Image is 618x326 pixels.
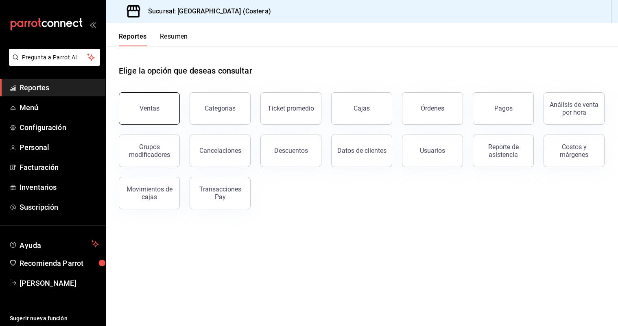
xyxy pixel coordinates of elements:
div: Grupos modificadores [124,143,175,159]
span: Suscripción [20,202,99,213]
button: Usuarios [402,135,463,167]
button: Transacciones Pay [190,177,251,209]
button: Cajas [331,92,392,125]
div: Cancelaciones [199,147,241,154]
div: Transacciones Pay [195,185,245,201]
div: Pagos [494,104,513,112]
div: Análisis de venta por hora [549,101,599,116]
button: Análisis de venta por hora [544,92,605,125]
div: Descuentos [274,147,308,154]
div: Ventas [140,104,159,112]
div: Datos de clientes [337,147,387,154]
button: Resumen [160,33,188,46]
div: navigation tabs [119,33,188,46]
span: [PERSON_NAME] [20,278,99,289]
span: Recomienda Parrot [20,258,99,269]
button: Movimientos de cajas [119,177,180,209]
span: Inventarios [20,182,99,193]
div: Categorías [205,104,236,112]
span: Ayuda [20,239,88,249]
span: Pregunta a Parrot AI [22,53,87,62]
span: Menú [20,102,99,113]
button: Ticket promedio [260,92,321,125]
button: open_drawer_menu [90,21,96,28]
div: Costos y márgenes [549,143,599,159]
div: Órdenes [421,104,444,112]
h1: Elige la opción que deseas consultar [119,65,252,77]
button: Pregunta a Parrot AI [9,49,100,66]
button: Categorías [190,92,251,125]
button: Reportes [119,33,147,46]
button: Órdenes [402,92,463,125]
div: Cajas [354,104,370,112]
button: Pagos [473,92,534,125]
a: Pregunta a Parrot AI [6,59,100,67]
button: Ventas [119,92,180,125]
button: Grupos modificadores [119,135,180,167]
button: Descuentos [260,135,321,167]
span: Facturación [20,162,99,173]
button: Costos y márgenes [544,135,605,167]
span: Configuración [20,122,99,133]
button: Cancelaciones [190,135,251,167]
button: Datos de clientes [331,135,392,167]
button: Reporte de asistencia [473,135,534,167]
div: Reporte de asistencia [478,143,528,159]
div: Movimientos de cajas [124,185,175,201]
h3: Sucursal: [GEOGRAPHIC_DATA] (Costera) [142,7,271,16]
div: Ticket promedio [268,104,314,112]
span: Personal [20,142,99,153]
span: Sugerir nueva función [10,314,99,323]
div: Usuarios [420,147,445,154]
span: Reportes [20,82,99,93]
